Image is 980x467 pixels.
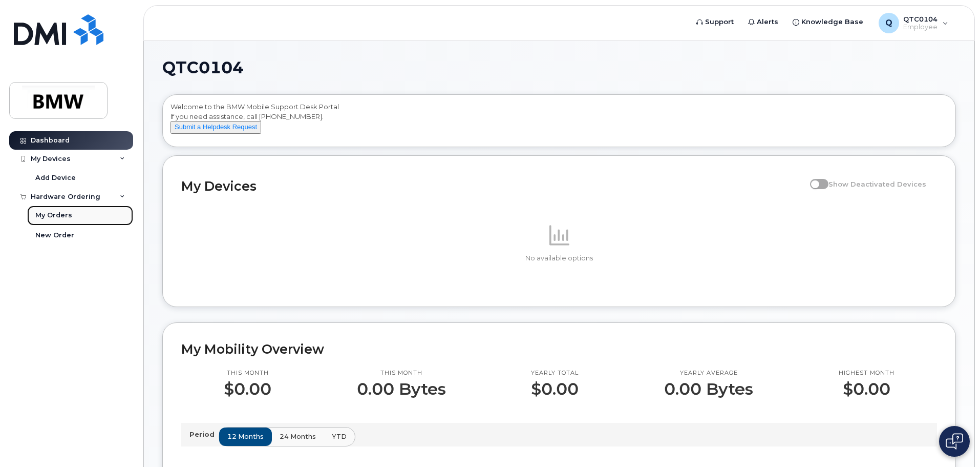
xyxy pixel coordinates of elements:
[224,369,271,377] p: This month
[946,433,963,450] img: Open chat
[171,123,261,131] a: Submit a Helpdesk Request
[357,380,446,398] p: 0.00 Bytes
[280,432,316,441] span: 24 months
[181,254,937,263] p: No available options
[189,430,219,439] p: Period
[828,180,926,188] span: Show Deactivated Devices
[839,369,894,377] p: Highest month
[664,380,753,398] p: 0.00 Bytes
[810,174,818,182] input: Show Deactivated Devices
[531,380,579,398] p: $0.00
[224,380,271,398] p: $0.00
[664,369,753,377] p: Yearly average
[162,60,244,75] span: QTC0104
[839,380,894,398] p: $0.00
[531,369,579,377] p: Yearly total
[181,178,805,194] h2: My Devices
[357,369,446,377] p: This month
[171,102,948,143] div: Welcome to the BMW Mobile Support Desk Portal If you need assistance, call [PHONE_NUMBER].
[181,341,937,357] h2: My Mobility Overview
[332,432,347,441] span: YTD
[171,121,261,134] button: Submit a Helpdesk Request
